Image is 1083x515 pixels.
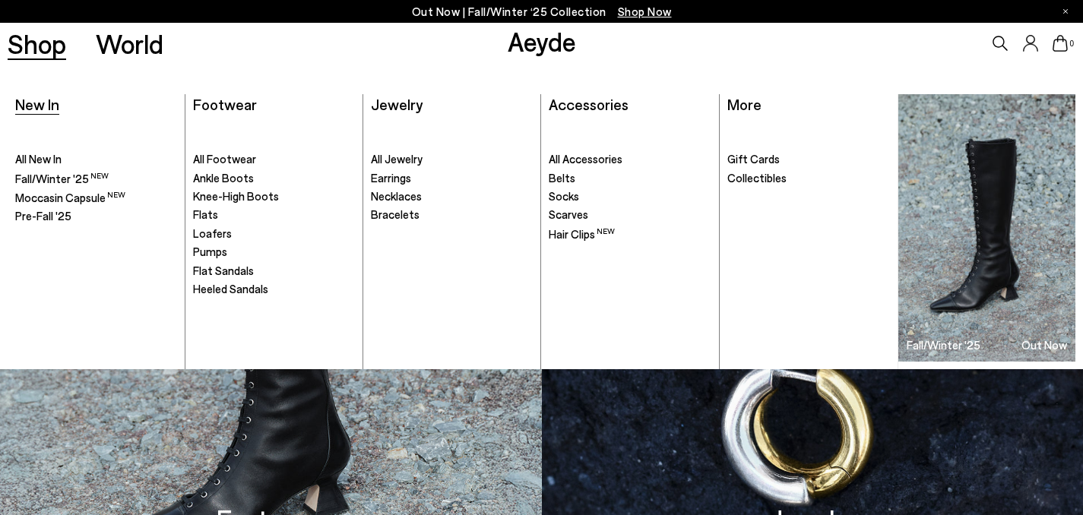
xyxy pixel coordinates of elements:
[15,152,178,167] a: All New In
[15,172,109,185] span: Fall/Winter '25
[549,171,711,186] a: Belts
[96,30,163,57] a: World
[193,282,356,297] a: Heeled Sandals
[15,191,125,204] span: Moccasin Capsule
[193,226,356,242] a: Loafers
[193,189,279,203] span: Knee-High Boots
[549,226,711,242] a: Hair Clips
[193,95,257,113] a: Footwear
[371,171,411,185] span: Earrings
[193,207,218,221] span: Flats
[371,152,534,167] a: All Jewelry
[727,95,762,113] a: More
[549,189,711,204] a: Socks
[371,189,534,204] a: Necklaces
[898,94,1075,362] a: Fall/Winter '25 Out Now
[898,94,1075,362] img: Group_1295_900x.jpg
[549,227,615,241] span: Hair Clips
[371,171,534,186] a: Earrings
[371,152,423,166] span: All Jewelry
[907,340,980,351] h3: Fall/Winter '25
[15,209,71,223] span: Pre-Fall '25
[412,2,672,21] p: Out Now | Fall/Winter ‘25 Collection
[508,25,576,57] a: Aeyde
[193,226,232,240] span: Loafers
[193,171,356,186] a: Ankle Boots
[193,282,268,295] span: Heeled Sandals
[1053,35,1068,52] a: 0
[15,152,62,166] span: All New In
[193,245,227,258] span: Pumps
[193,152,356,167] a: All Footwear
[15,171,178,187] a: Fall/Winter '25
[193,264,356,279] a: Flat Sandals
[193,171,254,185] span: Ankle Boots
[549,207,711,223] a: Scarves
[618,5,672,18] span: Navigate to /collections/new-in
[371,207,534,223] a: Bracelets
[549,171,575,185] span: Belts
[193,207,356,223] a: Flats
[193,245,356,260] a: Pumps
[15,209,178,224] a: Pre-Fall '25
[727,152,891,167] a: Gift Cards
[193,264,254,277] span: Flat Sandals
[193,152,256,166] span: All Footwear
[549,189,579,203] span: Socks
[8,30,66,57] a: Shop
[1021,340,1067,351] h3: Out Now
[549,152,711,167] a: All Accessories
[727,171,891,186] a: Collectibles
[549,95,629,113] a: Accessories
[727,171,787,185] span: Collectibles
[193,189,356,204] a: Knee-High Boots
[371,207,420,221] span: Bracelets
[549,152,622,166] span: All Accessories
[15,190,178,206] a: Moccasin Capsule
[1068,39,1075,48] span: 0
[15,95,59,113] a: New In
[549,207,588,221] span: Scarves
[371,95,423,113] a: Jewelry
[727,152,780,166] span: Gift Cards
[371,189,422,203] span: Necklaces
